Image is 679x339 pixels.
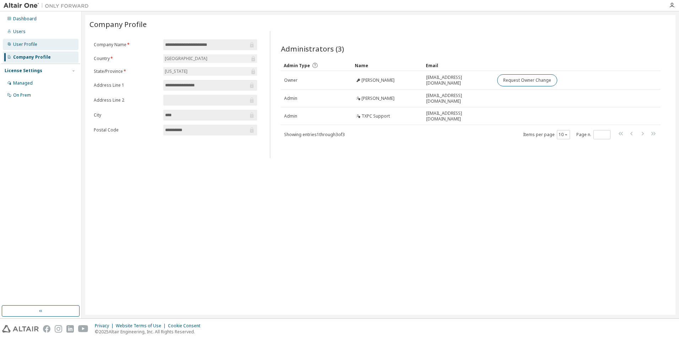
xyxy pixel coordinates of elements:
[284,131,345,138] span: Showing entries 1 through 3 of 3
[13,92,31,98] div: On Prem
[66,325,74,333] img: linkedin.svg
[94,42,159,48] label: Company Name
[94,82,159,88] label: Address Line 1
[362,96,395,101] span: [PERSON_NAME]
[426,75,491,86] span: [EMAIL_ADDRESS][DOMAIN_NAME]
[426,60,491,71] div: Email
[284,77,298,83] span: Owner
[497,74,557,86] button: Request Owner Change
[55,325,62,333] img: instagram.svg
[559,132,568,138] button: 10
[13,80,33,86] div: Managed
[284,96,297,101] span: Admin
[362,113,390,119] span: TXPC Support
[94,69,159,74] label: State/Province
[95,323,116,329] div: Privacy
[13,29,26,34] div: Users
[2,325,39,333] img: altair_logo.svg
[13,54,51,60] div: Company Profile
[284,63,310,69] span: Admin Type
[355,60,420,71] div: Name
[163,67,257,76] div: [US_STATE]
[4,2,92,9] img: Altair One
[426,93,491,104] span: [EMAIL_ADDRESS][DOMAIN_NAME]
[5,68,42,74] div: License Settings
[95,329,205,335] p: © 2025 Altair Engineering, Inc. All Rights Reserved.
[576,130,610,139] span: Page n.
[426,111,491,122] span: [EMAIL_ADDRESS][DOMAIN_NAME]
[168,323,205,329] div: Cookie Consent
[43,325,50,333] img: facebook.svg
[163,54,257,63] div: [GEOGRAPHIC_DATA]
[281,44,344,54] span: Administrators (3)
[523,130,570,139] span: Items per page
[13,42,37,47] div: User Profile
[78,325,88,333] img: youtube.svg
[94,56,159,61] label: Country
[164,55,208,63] div: [GEOGRAPHIC_DATA]
[116,323,168,329] div: Website Terms of Use
[164,68,189,75] div: [US_STATE]
[13,16,37,22] div: Dashboard
[284,113,297,119] span: Admin
[89,19,147,29] span: Company Profile
[362,77,395,83] span: [PERSON_NAME]
[94,97,159,103] label: Address Line 2
[94,127,159,133] label: Postal Code
[94,112,159,118] label: City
